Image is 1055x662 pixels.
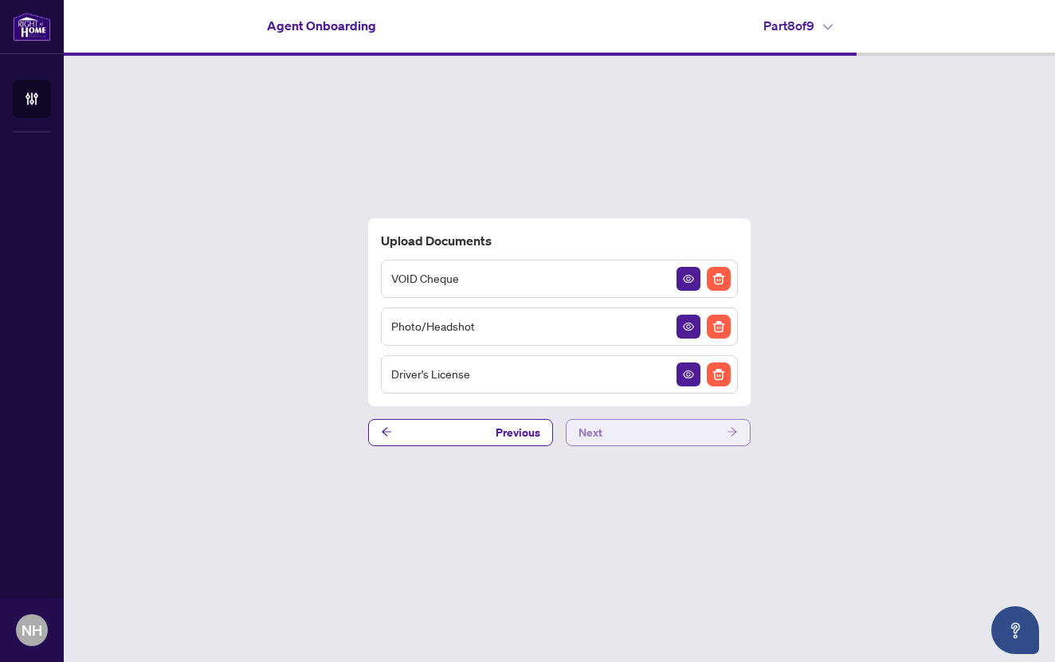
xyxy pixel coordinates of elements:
[13,12,51,41] img: logo
[727,426,738,437] span: arrow-right
[683,321,694,332] span: View Document
[991,606,1039,654] button: Open asap
[267,16,376,35] h4: Agent Onboarding
[381,426,392,437] span: arrow-left
[368,419,553,446] button: Previous
[683,273,694,284] span: View Document
[707,315,731,339] img: Delete File
[707,267,731,291] img: Delete File
[496,420,540,445] span: Previous
[391,365,470,383] span: Driver's License
[763,16,833,35] h4: Part 8 of 9
[391,317,475,335] span: Photo/Headshot
[707,362,731,386] img: Delete File
[381,231,738,250] h4: Upload Documents
[578,420,602,445] span: Next
[391,269,459,288] span: VOID Cheque
[683,369,694,380] span: View Document
[566,419,751,446] button: Next
[22,619,42,641] span: NH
